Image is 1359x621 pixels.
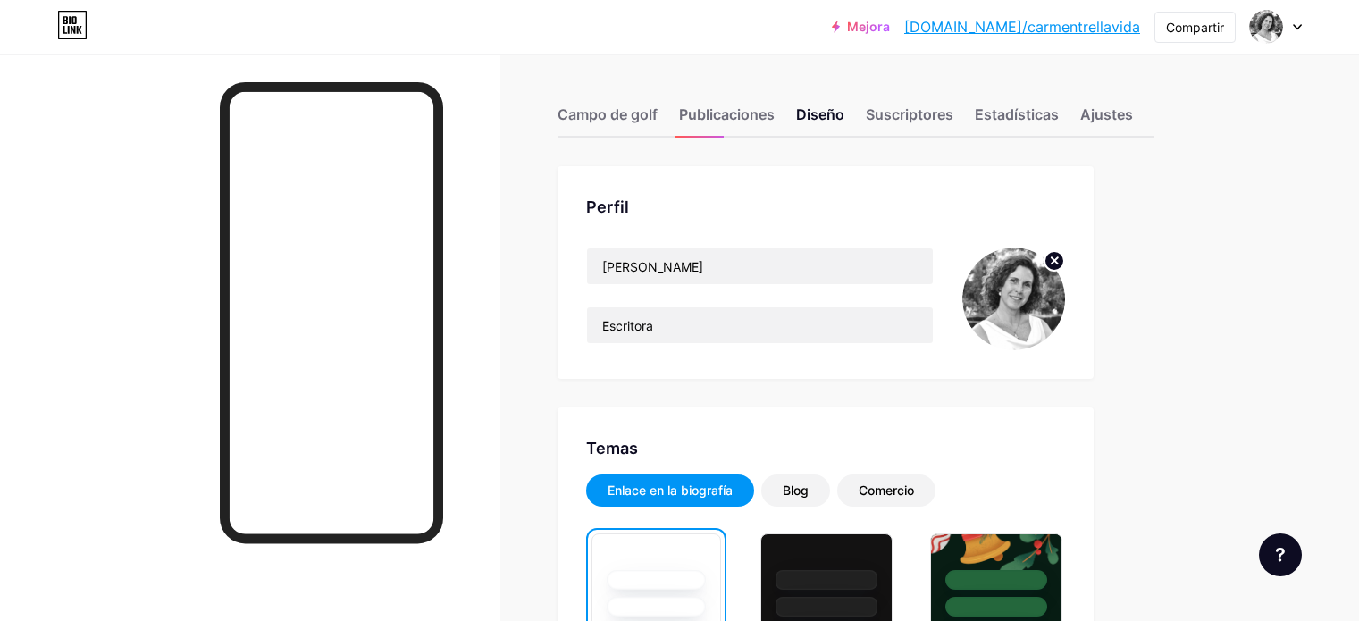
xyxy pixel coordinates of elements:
font: Diseño [796,105,844,123]
font: Temas [586,439,638,457]
font: Compartir [1166,20,1224,35]
font: Enlace en la biografía [608,483,733,498]
a: [DOMAIN_NAME]/carmentrellavida [904,16,1140,38]
font: Estadísticas [975,105,1059,123]
font: Blog [783,483,809,498]
font: Ajustes [1080,105,1133,123]
img: Carmen Trella Vida [1249,10,1283,44]
font: Mejora [847,19,890,34]
font: Campo de golf [558,105,658,123]
img: Carmen Trella Vida [962,248,1065,350]
input: Nombre [587,248,933,284]
font: Comercio [859,483,914,498]
font: Suscriptores [866,105,953,123]
font: [DOMAIN_NAME]/carmentrellavida [904,18,1140,36]
font: Perfil [586,197,629,216]
font: Publicaciones [679,105,775,123]
input: Biografía [587,307,933,343]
